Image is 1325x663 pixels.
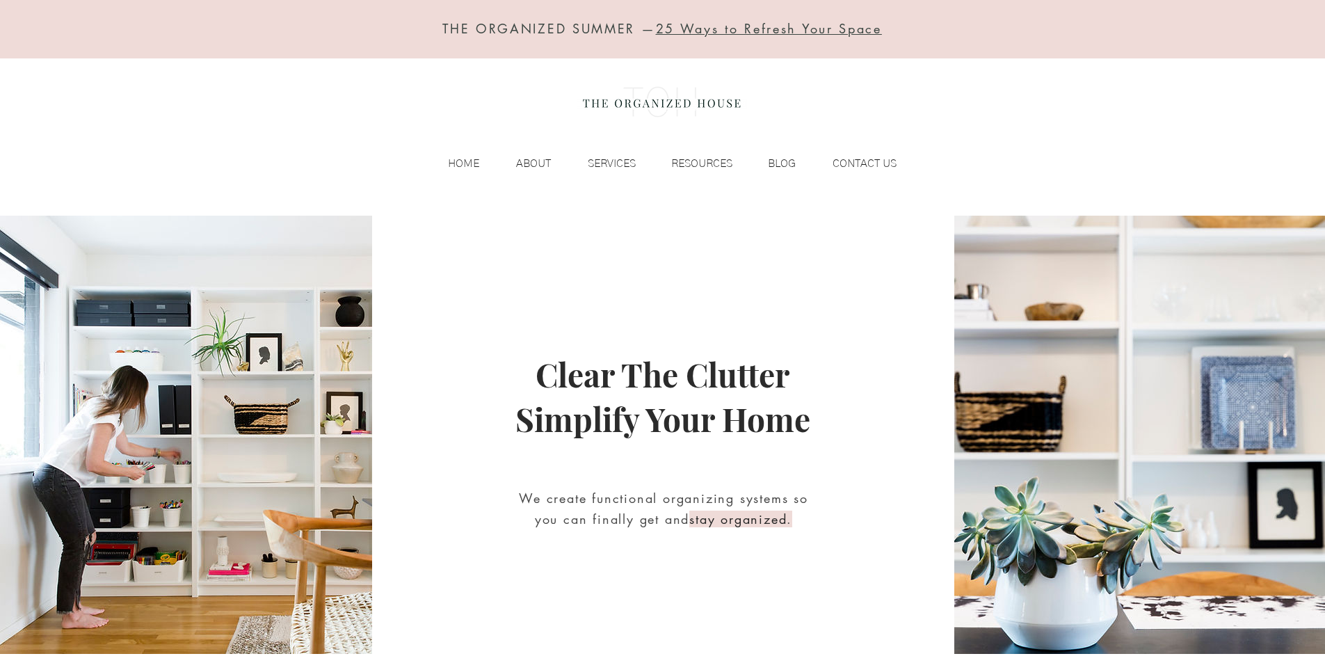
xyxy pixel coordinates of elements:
p: ABOUT [509,153,558,174]
a: CONTACT US [803,153,904,174]
span: THE ORGANIZED SUMMER — [442,20,882,37]
p: BLOG [761,153,803,174]
span: Clear The Clutter Simplify Your Home [515,353,810,440]
img: the organized house [577,74,747,130]
p: SERVICES [581,153,643,174]
a: HOME [420,153,486,174]
a: BLOG [739,153,803,174]
a: 25 Ways to Refresh Your Space [656,20,882,37]
span: stay organized [689,511,787,527]
span: We create functional organizing systems so you can finally get and [519,490,808,527]
a: ABOUT [486,153,558,174]
p: RESOURCES [664,153,739,174]
p: HOME [441,153,486,174]
a: SERVICES [558,153,643,174]
nav: Site [420,153,904,174]
a: RESOURCES [643,153,739,174]
p: CONTACT US [826,153,904,174]
span: . [787,511,792,527]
